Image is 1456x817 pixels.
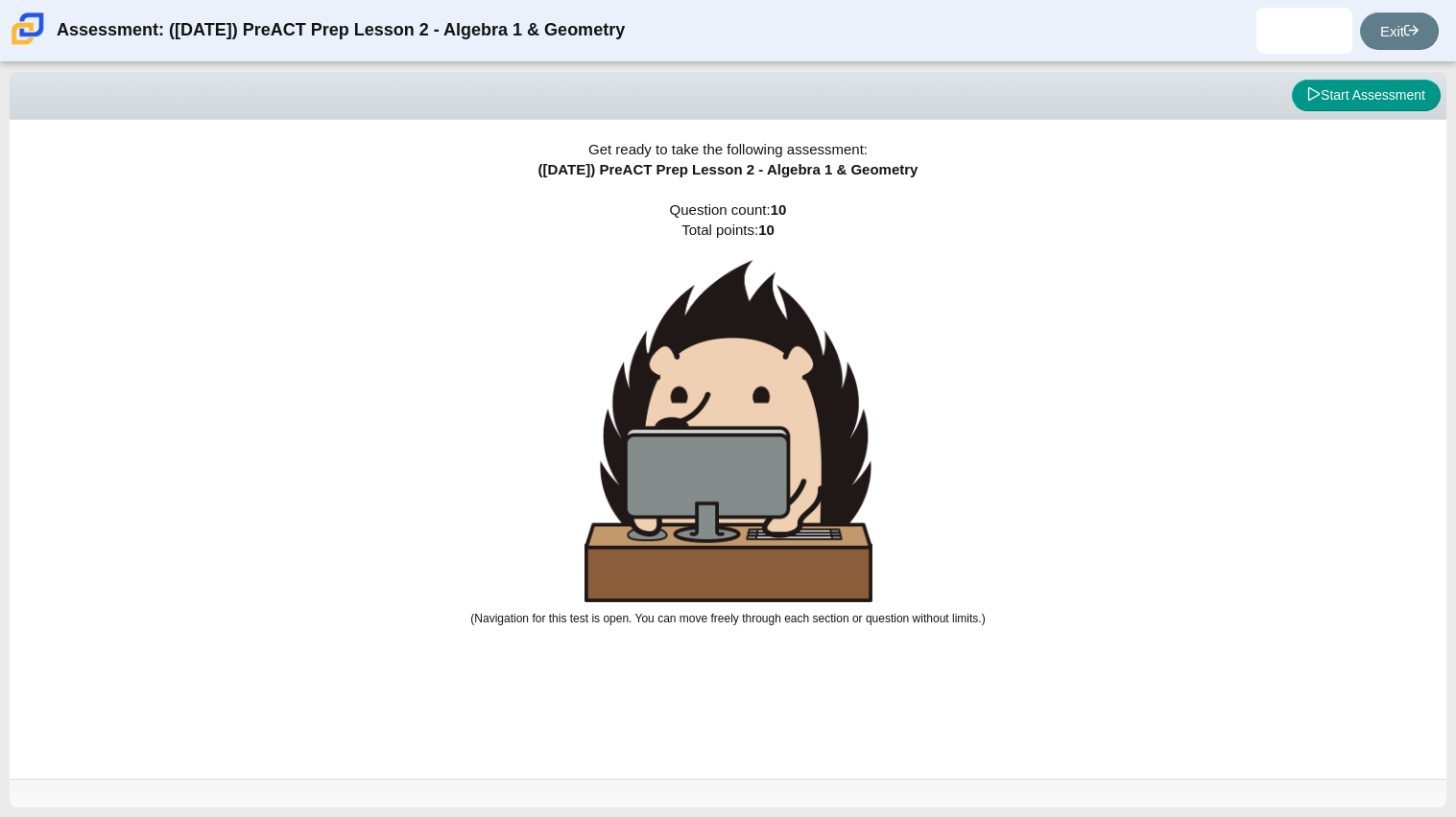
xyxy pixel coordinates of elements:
img: Carmen School of Science & Technology [8,9,48,49]
div: Assessment: ([DATE]) PreACT Prep Lesson 2 - Algebra 1 & Geometry [57,8,625,54]
span: Question count: Total points: [470,201,985,625]
img: brandon.gomez.XYQDf2 [1289,15,1320,46]
span: ([DATE]) PreACT Prep Lesson 2 - Algebra 1 & Geometry [538,161,919,177]
span: Get ready to take the following assessment: [588,141,868,157]
img: hedgehog-behind-computer-large.png [585,260,872,602]
b: 10 [758,222,775,238]
button: Start Assessment [1292,80,1441,112]
a: Exit [1360,12,1439,50]
small: (Navigation for this test is open. You can move freely through each section or question without l... [470,612,985,625]
b: 10 [771,201,787,218]
a: Carmen School of Science & Technology [8,35,48,52]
